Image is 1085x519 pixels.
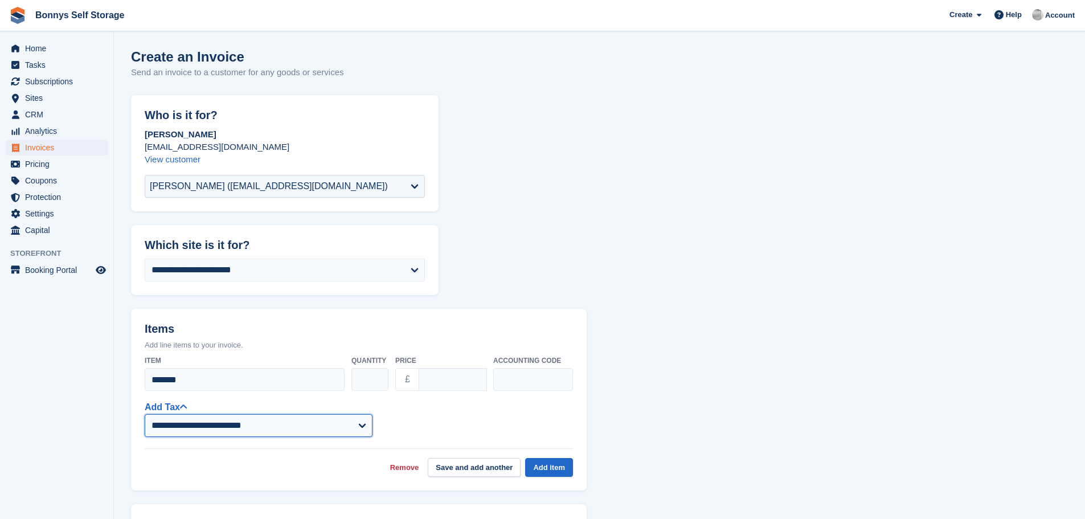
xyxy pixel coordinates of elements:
[428,458,521,477] button: Save and add another
[25,57,93,73] span: Tasks
[145,355,345,366] label: Item
[10,248,113,259] span: Storefront
[1006,9,1022,21] span: Help
[6,40,108,56] a: menu
[25,140,93,156] span: Invoices
[25,107,93,122] span: CRM
[351,355,388,366] label: Quantity
[25,262,93,278] span: Booking Portal
[25,123,93,139] span: Analytics
[6,222,108,238] a: menu
[390,462,419,473] a: Remove
[25,73,93,89] span: Subscriptions
[6,73,108,89] a: menu
[145,239,425,252] h2: Which site is it for?
[145,141,425,153] p: [EMAIL_ADDRESS][DOMAIN_NAME]
[9,7,26,24] img: stora-icon-8386f47178a22dfd0bd8f6a31ec36ba5ce8667c1dd55bd0f319d3a0aa187defe.svg
[145,340,573,351] p: Add line items to your invoice.
[145,154,200,164] a: View customer
[6,156,108,172] a: menu
[6,189,108,205] a: menu
[25,90,93,106] span: Sites
[31,6,129,24] a: Bonnys Self Storage
[145,402,187,412] a: Add Tax
[525,458,573,477] button: Add item
[6,140,108,156] a: menu
[6,57,108,73] a: menu
[6,90,108,106] a: menu
[6,206,108,222] a: menu
[6,173,108,189] a: menu
[1032,9,1043,21] img: James Bonny
[25,173,93,189] span: Coupons
[6,107,108,122] a: menu
[145,128,425,141] p: [PERSON_NAME]
[150,179,388,193] div: [PERSON_NAME] ([EMAIL_ADDRESS][DOMAIN_NAME])
[131,66,344,79] p: Send an invoice to a customer for any goods or services
[395,355,486,366] label: Price
[25,222,93,238] span: Capital
[1045,10,1075,21] span: Account
[25,189,93,205] span: Protection
[145,322,573,338] h2: Items
[25,40,93,56] span: Home
[145,109,425,122] h2: Who is it for?
[6,262,108,278] a: menu
[493,355,573,366] label: Accounting code
[6,123,108,139] a: menu
[949,9,972,21] span: Create
[25,206,93,222] span: Settings
[131,49,344,64] h1: Create an Invoice
[25,156,93,172] span: Pricing
[94,263,108,277] a: Preview store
